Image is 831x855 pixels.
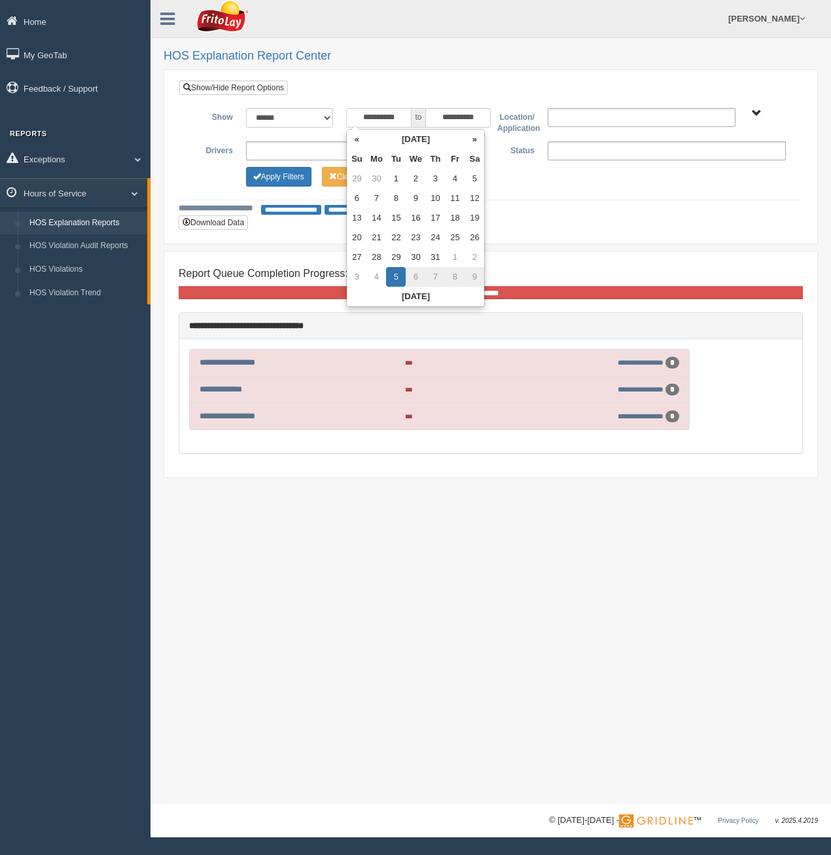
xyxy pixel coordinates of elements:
[347,130,366,149] th: «
[406,149,425,169] th: We
[406,189,425,208] td: 9
[366,189,386,208] td: 7
[347,189,366,208] td: 6
[406,169,425,189] td: 2
[445,208,465,228] td: 18
[24,282,147,305] a: HOS Violation Trend
[445,189,465,208] td: 11
[386,169,406,189] td: 1
[347,208,366,228] td: 13
[491,141,541,157] label: Status
[445,228,465,247] td: 25
[465,189,484,208] td: 12
[425,267,445,287] td: 7
[425,149,445,169] th: Th
[445,149,465,169] th: Fr
[775,817,818,824] span: v. 2025.4.2019
[366,247,386,267] td: 28
[549,814,818,828] div: © [DATE]-[DATE] - ™
[366,149,386,169] th: Mo
[386,208,406,228] td: 15
[406,228,425,247] td: 23
[366,130,465,149] th: [DATE]
[406,247,425,267] td: 30
[406,208,425,228] td: 16
[386,149,406,169] th: Tu
[386,228,406,247] td: 22
[465,267,484,287] td: 9
[445,267,465,287] td: 8
[366,267,386,287] td: 4
[386,189,406,208] td: 8
[24,211,147,235] a: HOS Explanation Reports
[465,169,484,189] td: 5
[465,130,484,149] th: »
[718,817,758,824] a: Privacy Policy
[24,258,147,282] a: HOS Violations
[445,247,465,267] td: 1
[445,169,465,189] td: 4
[366,208,386,228] td: 14
[386,267,406,287] td: 5
[465,228,484,247] td: 26
[366,169,386,189] td: 30
[619,814,693,828] img: Gridline
[164,50,818,63] h2: HOS Explanation Report Center
[347,149,366,169] th: Su
[425,189,445,208] td: 10
[179,268,803,280] h4: Report Queue Completion Progress:
[347,267,366,287] td: 3
[425,169,445,189] td: 3
[366,228,386,247] td: 21
[24,234,147,258] a: HOS Violation Audit Reports
[386,247,406,267] td: 29
[347,228,366,247] td: 20
[246,167,311,187] button: Change Filter Options
[322,167,387,187] button: Change Filter Options
[465,208,484,228] td: 19
[347,169,366,189] td: 29
[465,247,484,267] td: 2
[425,228,445,247] td: 24
[189,141,239,157] label: Drivers
[412,108,425,128] span: to
[189,108,239,124] label: Show
[425,247,445,267] td: 31
[406,267,425,287] td: 6
[179,81,288,95] a: Show/Hide Report Options
[465,149,484,169] th: Sa
[179,215,248,230] button: Download Data
[347,247,366,267] td: 27
[425,208,445,228] td: 17
[491,108,541,135] label: Location/ Application
[347,287,484,306] th: [DATE]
